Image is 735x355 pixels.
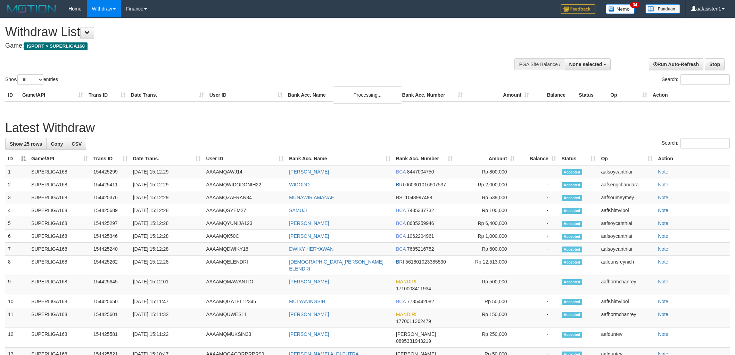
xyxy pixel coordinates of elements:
td: - [518,243,559,256]
td: SUPERLIGA168 [28,191,91,204]
td: aafduntev [598,328,655,348]
span: Accepted [562,169,583,175]
th: Date Trans. [128,89,207,102]
td: AAAAMQELENDRI [203,256,286,275]
td: aafounsreynich [598,256,655,275]
span: Accepted [562,221,583,227]
span: Accepted [562,312,583,318]
a: [DEMOGRAPHIC_DATA][PERSON_NAME] ELENDRI [289,259,383,272]
th: User ID: activate to sort column ascending [203,152,286,165]
td: AAAAMQSYEM27 [203,204,286,217]
span: Copy 7735442082 to clipboard [407,299,434,304]
a: Note [658,279,668,284]
td: Rp 150,000 [455,308,518,328]
td: Rp 50,000 [455,295,518,308]
th: Action [655,152,730,165]
td: AAAAMQWIDODONIH22 [203,178,286,191]
td: - [518,204,559,217]
td: [DATE] 15:12:28 [130,230,204,243]
select: Showentries [17,74,43,85]
a: [PERSON_NAME] [289,220,329,226]
a: [PERSON_NAME] [289,169,329,175]
a: MUNAWIR AMANAF [289,195,334,200]
a: Show 25 rows [5,138,47,150]
td: 12 [5,328,28,348]
th: Op [608,89,650,102]
a: DWIKY HERYAWAN [289,246,333,252]
span: CSV [72,141,82,147]
td: aafsengchandara [598,178,655,191]
span: BCA [396,220,406,226]
td: aafsoumeymey [598,191,655,204]
td: Rp 100,000 [455,204,518,217]
span: BCA [396,208,406,213]
td: 8 [5,256,28,275]
span: Copy 8685259946 to clipboard [407,220,434,226]
img: Feedback.jpg [561,4,595,14]
a: Note [658,182,668,187]
th: Date Trans.: activate to sort column ascending [130,152,204,165]
td: SUPERLIGA168 [28,328,91,348]
th: Bank Acc. Name [285,89,399,102]
td: - [518,217,559,230]
td: aafhormchanrey [598,275,655,295]
td: Rp 6,400,000 [455,217,518,230]
a: Stop [705,58,725,70]
td: aafsoycanthlai [598,230,655,243]
td: AAAAMQAWJ14 [203,165,286,178]
td: SUPERLIGA168 [28,275,91,295]
td: 154425689 [91,204,130,217]
td: [DATE] 15:11:32 [130,308,204,328]
td: aafKhimvibol [598,204,655,217]
td: Rp 250,000 [455,328,518,348]
span: Copy 1062204961 to clipboard [407,233,434,239]
td: Rp 1,000,000 [455,230,518,243]
td: aafKhimvibol [598,295,655,308]
td: AAAAMQZAFRAN84 [203,191,286,204]
td: [DATE] 15:12:28 [130,217,204,230]
a: Note [658,220,668,226]
td: [DATE] 15:11:22 [130,328,204,348]
a: Note [658,233,668,239]
td: SUPERLIGA168 [28,295,91,308]
span: MANDIRI [396,312,416,317]
label: Show entries [5,74,58,85]
span: BRI [396,259,404,265]
th: Op: activate to sort column ascending [598,152,655,165]
a: [PERSON_NAME] [289,331,329,337]
span: MANDIRI [396,279,416,284]
span: Copy 0895331943219 to clipboard [396,338,431,344]
button: None selected [565,58,611,70]
td: Rp 2,000,000 [455,178,518,191]
td: [DATE] 15:12:29 [130,191,204,204]
a: Note [658,246,668,252]
th: Amount: activate to sort column ascending [455,152,518,165]
td: Rp 12,513,000 [455,256,518,275]
span: Accepted [562,195,583,201]
span: BSI [396,195,404,200]
th: Game/API: activate to sort column ascending [28,152,91,165]
th: Balance: activate to sort column ascending [518,152,559,165]
td: SUPERLIGA168 [28,230,91,243]
td: AAAAMQYUNIJA123 [203,217,286,230]
span: Copy 561801023385530 to clipboard [405,259,446,265]
th: Status [576,89,608,102]
td: 154425650 [91,295,130,308]
a: Note [658,195,668,200]
h1: Latest Withdraw [5,121,730,135]
td: - [518,308,559,328]
th: Status: activate to sort column ascending [559,152,598,165]
td: 154425411 [91,178,130,191]
span: Accepted [562,182,583,188]
td: AAAAMQMAWANTIO [203,275,286,295]
span: Copy 1048997488 to clipboard [405,195,432,200]
span: Copy 8447004750 to clipboard [407,169,434,175]
div: PGA Site Balance / [514,58,564,70]
td: SUPERLIGA168 [28,217,91,230]
a: Run Auto-Refresh [649,58,703,70]
span: Show 25 rows [10,141,42,147]
a: Note [658,259,668,265]
span: Accepted [562,299,583,305]
td: 154425645 [91,275,130,295]
a: Note [658,312,668,317]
